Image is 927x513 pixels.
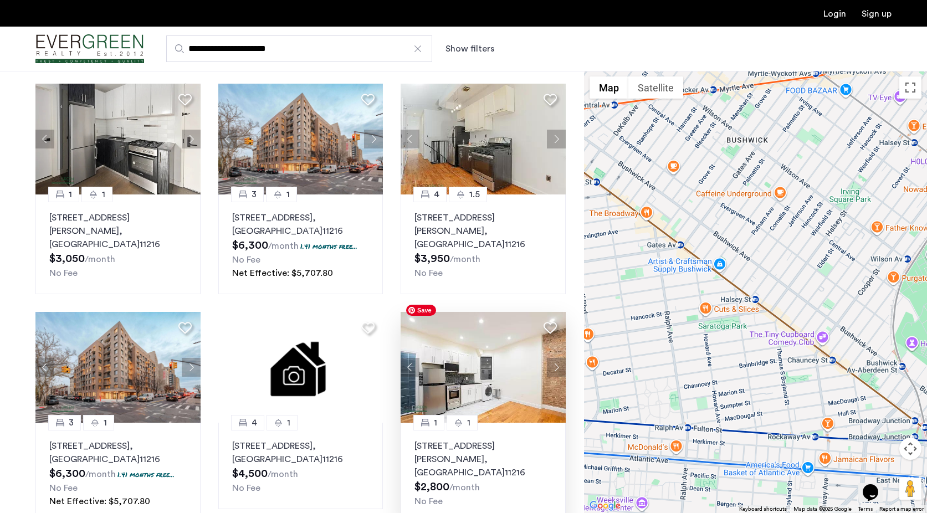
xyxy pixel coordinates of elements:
[218,312,383,423] img: 1.gif
[414,439,552,479] p: [STREET_ADDRESS][PERSON_NAME] 11216
[35,28,144,70] img: logo
[49,468,85,479] span: $6,300
[899,438,921,460] button: Map camera controls
[252,416,257,429] span: 4
[414,269,443,278] span: No Fee
[35,194,201,294] a: 11[STREET_ADDRESS][PERSON_NAME], [GEOGRAPHIC_DATA]11216No Fee
[450,255,480,264] sub: /month
[823,9,846,18] a: Login
[587,499,623,513] img: Google
[232,211,370,238] p: [STREET_ADDRESS] 11216
[232,255,260,264] span: No Fee
[445,42,494,55] button: Show or hide filters
[49,253,85,264] span: $3,050
[879,505,924,513] a: Report a map error
[590,76,628,99] button: Show street map
[268,242,299,250] sub: /month
[35,358,54,377] button: Previous apartment
[252,188,257,201] span: 3
[85,255,115,264] sub: /month
[469,188,480,201] span: 1.5
[547,358,566,377] button: Next apartment
[232,439,370,466] p: [STREET_ADDRESS] 11216
[218,423,383,509] a: 41[STREET_ADDRESS], [GEOGRAPHIC_DATA]11216No Fee
[449,483,480,492] sub: /month
[547,130,566,148] button: Next apartment
[49,484,78,493] span: No Fee
[49,439,187,466] p: [STREET_ADDRESS] 11216
[85,470,116,479] sub: /month
[862,9,892,18] a: Registration
[35,28,144,70] a: Cazamio Logo
[268,470,298,479] sub: /month
[182,130,201,148] button: Next apartment
[232,269,333,278] span: Net Effective: $5,707.80
[434,416,437,429] span: 1
[166,35,432,62] input: Apartment Search
[899,478,921,500] button: Drag Pegman onto the map to open Street View
[401,194,566,294] a: 41.5[STREET_ADDRESS][PERSON_NAME], [GEOGRAPHIC_DATA]11216No Fee
[232,484,260,493] span: No Fee
[69,188,72,201] span: 1
[899,76,921,99] button: Toggle fullscreen view
[117,470,175,479] p: 1.41 months free...
[739,505,787,513] button: Keyboard shortcuts
[218,194,383,294] a: 31[STREET_ADDRESS], [GEOGRAPHIC_DATA]112161.41 months free...No FeeNet Effective: $5,707.80
[218,84,383,194] img: 218_638556144022540848.jpeg
[401,312,566,423] img: 2010_638484681518189344.jpeg
[414,497,443,506] span: No Fee
[232,240,268,251] span: $6,300
[364,130,383,148] button: Next apartment
[467,416,470,429] span: 1
[401,358,419,377] button: Previous apartment
[414,253,450,264] span: $3,950
[102,188,105,201] span: 1
[69,416,74,429] span: 3
[218,130,237,148] button: Previous apartment
[858,469,894,502] iframe: chat widget
[414,481,449,493] span: $2,800
[434,188,439,201] span: 4
[49,497,150,506] span: Net Effective: $5,707.80
[300,242,357,251] p: 1.41 months free...
[401,130,419,148] button: Previous apartment
[232,468,268,479] span: $4,500
[49,211,187,251] p: [STREET_ADDRESS][PERSON_NAME] 11216
[182,358,201,377] button: Next apartment
[401,84,566,194] img: 218_638527795396554423.jpeg
[287,416,290,429] span: 1
[406,305,436,316] span: Save
[35,312,201,423] img: 218_638556144022540848.jpeg
[858,505,873,513] a: Terms (opens in new tab)
[587,499,623,513] a: Open this area in Google Maps (opens a new window)
[414,211,552,251] p: [STREET_ADDRESS][PERSON_NAME] 11216
[286,188,290,201] span: 1
[35,84,201,194] img: 4a507c6c-f1c0-4c3e-9119-49aca691165c_638908693189294812.png
[35,130,54,148] button: Previous apartment
[793,506,852,512] span: Map data ©2025 Google
[628,76,683,99] button: Show satellite imagery
[49,269,78,278] span: No Fee
[104,416,107,429] span: 1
